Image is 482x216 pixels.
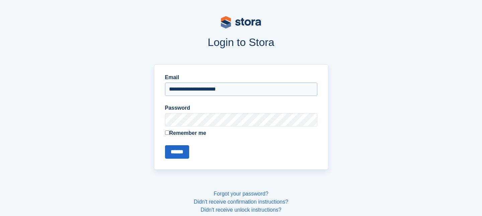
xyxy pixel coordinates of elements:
label: Email [165,73,317,82]
label: Remember me [165,129,317,137]
input: Remember me [165,130,169,135]
a: Forgot your password? [214,191,268,197]
a: Didn't receive confirmation instructions? [194,199,288,205]
label: Password [165,104,317,112]
h1: Login to Stora [26,36,456,48]
img: stora-logo-53a41332b3708ae10de48c4981b4e9114cc0af31d8433b30ea865607fb682f29.svg [221,16,261,29]
a: Didn't receive unlock instructions? [200,207,281,213]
